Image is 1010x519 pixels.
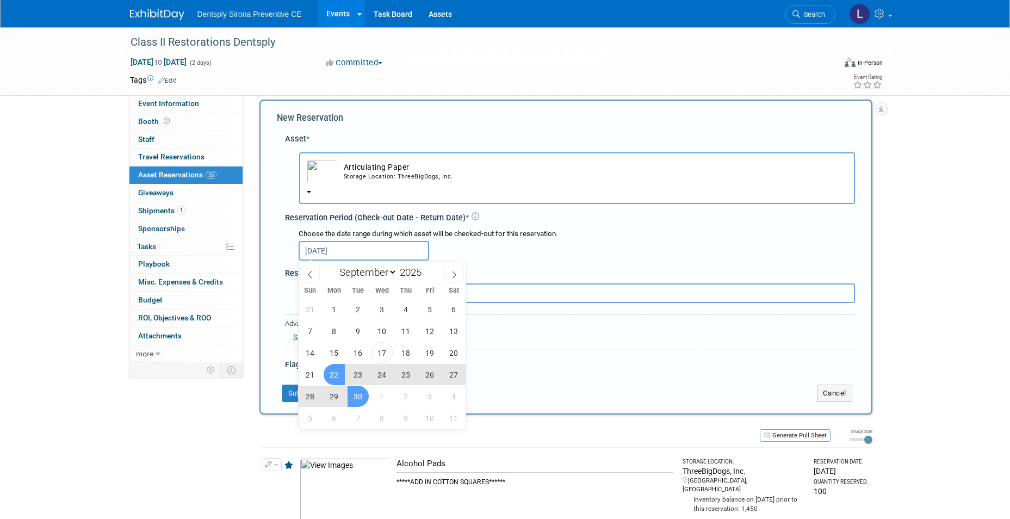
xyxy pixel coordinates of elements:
span: Tue [346,287,370,294]
div: [GEOGRAPHIC_DATA], [GEOGRAPHIC_DATA] [683,477,804,494]
button: Cancel [817,385,852,402]
span: September 13, 2025 [443,320,464,342]
span: September 27, 2025 [443,364,464,385]
span: Shipments [138,206,185,215]
span: Event Information [138,99,199,108]
span: October 7, 2025 [348,407,369,429]
span: October 6, 2025 [324,407,345,429]
span: Budget [138,295,163,304]
a: ROI, Objectives & ROO [129,310,243,327]
div: Reservation Date: [814,458,868,466]
span: September 12, 2025 [419,320,441,342]
span: September 16, 2025 [348,342,369,363]
span: October 8, 2025 [371,407,393,429]
span: September 21, 2025 [300,364,321,385]
button: Articulating PaperStorage Location: ThreeBigDogs, Inc. [299,152,855,204]
div: Inventory balance on [DATE] prior to this reservation: 1,450 [683,494,804,514]
a: Staff [129,131,243,149]
div: Event Format [771,57,883,73]
input: Year [397,266,430,279]
div: Event Rating [853,75,882,80]
span: Asset Reservations [138,170,216,179]
a: Travel Reservations [129,149,243,166]
select: Month [334,265,397,279]
a: Giveaways [129,184,243,202]
span: October 5, 2025 [300,407,321,429]
span: Giveaways [138,188,174,197]
span: October 9, 2025 [395,407,417,429]
a: Event Information [129,95,243,113]
span: [DATE] [DATE] [130,57,187,67]
span: Booth [138,117,172,126]
span: more [136,349,153,358]
span: September 23, 2025 [348,364,369,385]
span: September 2, 2025 [348,299,369,320]
span: October 2, 2025 [395,386,417,407]
span: September 22, 2025 [324,364,345,385]
div: Choose the date range during which asset will be checked-out for this reservation. [299,229,855,239]
span: Playbook [138,259,170,268]
span: September 17, 2025 [371,342,393,363]
span: September 19, 2025 [419,342,441,363]
span: September 10, 2025 [371,320,393,342]
span: Wed [370,287,394,294]
span: September 24, 2025 [371,364,393,385]
span: (2 days) [189,59,212,66]
span: September 15, 2025 [324,342,345,363]
a: more [129,345,243,363]
a: Search [785,5,835,24]
span: September 30, 2025 [348,386,369,407]
a: Specify Shipping Logistics Category [293,333,413,342]
a: Asset Reservations35 [129,166,243,184]
a: Tasks [129,238,243,256]
div: [DATE] [814,466,868,477]
span: 35 [206,171,216,179]
span: Mon [322,287,346,294]
span: September 29, 2025 [324,386,345,407]
div: Class II Restorations Dentsply [127,33,819,52]
span: October 4, 2025 [443,386,464,407]
td: Tags [130,75,176,85]
span: September 9, 2025 [348,320,369,342]
span: Attachments [138,331,182,340]
span: Booth not reserved yet [162,117,172,125]
div: Alcohol Pads [396,458,673,469]
span: to [153,58,164,66]
a: Sponsorships [129,220,243,238]
span: Flag: [285,360,302,369]
span: Dentsply Sirona Preventive CE [197,10,302,18]
span: New Reservation [277,113,343,123]
button: Submit [282,385,318,402]
span: Travel Reservations [138,152,205,161]
span: Sponsorships [138,224,185,233]
span: Search [800,10,825,18]
div: 100 [814,486,868,497]
span: October 11, 2025 [443,407,464,429]
span: September 3, 2025 [371,299,393,320]
span: September 25, 2025 [395,364,417,385]
span: September 8, 2025 [324,320,345,342]
img: Lindsey Stutz [850,4,870,24]
span: September 7, 2025 [300,320,321,342]
span: August 31, 2025 [300,299,321,320]
button: Generate Pull Sheet [760,429,831,442]
div: Storage Location: [683,458,804,466]
a: Attachments [129,328,243,345]
span: September 6, 2025 [443,299,464,320]
div: Quantity Reserved: [814,478,868,486]
span: Sat [442,287,466,294]
div: Asset [285,133,855,145]
span: September 5, 2025 [419,299,441,320]
button: Committed [322,57,387,69]
span: October 1, 2025 [371,386,393,407]
span: September 18, 2025 [395,342,417,363]
span: Sun [299,287,323,294]
input: Check-out Date - Return Date [299,241,429,261]
span: September 28, 2025 [300,386,321,407]
div: ThreeBigDogs, Inc. [683,466,804,477]
a: Edit [158,77,176,84]
a: Playbook [129,256,243,273]
span: September 14, 2025 [300,342,321,363]
span: October 3, 2025 [419,386,441,407]
span: Thu [394,287,418,294]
